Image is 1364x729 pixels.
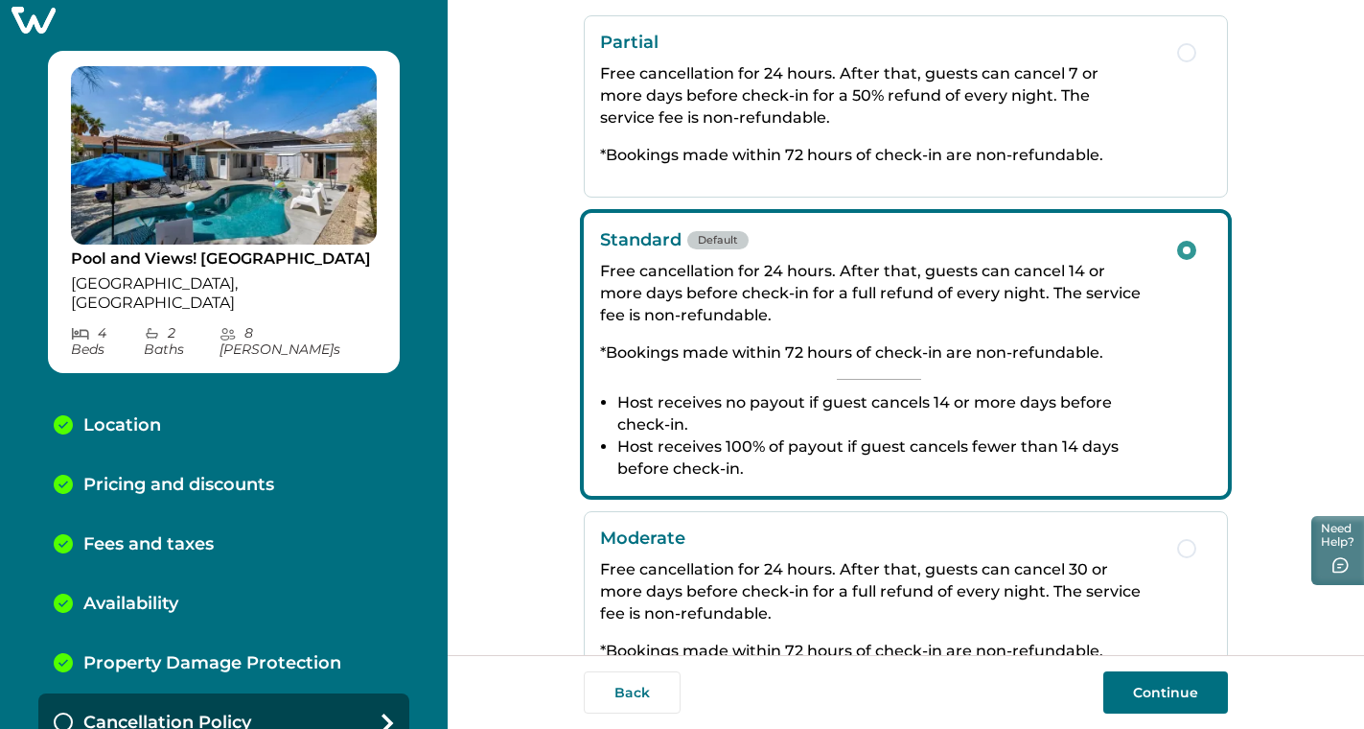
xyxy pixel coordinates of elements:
p: Partial [600,32,1158,53]
p: *Bookings made within 72 hours of check-in are non-refundable. [600,341,1158,364]
button: StandardDefaultFree cancellation for 24 hours. After that, guests can cancel 14 or more days befo... [584,213,1228,496]
p: Property Damage Protection [83,653,341,674]
button: Continue [1103,671,1228,714]
p: 4 Bed s [71,325,144,358]
li: Host receives 100% of payout if guest cancels fewer than 14 days before check-in. [617,435,1158,480]
button: Back [584,671,681,714]
p: Standard [600,229,1158,250]
p: Free cancellation for 24 hours. After that, guests can cancel 14 or more days before check-in for... [600,260,1158,326]
p: *Bookings made within 72 hours of check-in are non-refundable. [600,640,1158,662]
p: Fees and taxes [83,534,214,555]
p: *Bookings made within 72 hours of check-in are non-refundable. [600,144,1158,166]
p: Free cancellation for 24 hours. After that, guests can cancel 30 or more days before check-in for... [600,558,1158,624]
p: Moderate [600,528,1158,549]
p: Location [83,415,161,436]
button: ModerateFree cancellation for 24 hours. After that, guests can cancel 30 or more days before chec... [584,511,1228,694]
button: PartialFree cancellation for 24 hours. After that, guests can cancel 7 or more days before check-... [584,15,1228,198]
li: Host receives no payout if guest cancels 14 or more days before check-in. [617,391,1158,435]
p: Pool and Views! [GEOGRAPHIC_DATA] [71,249,377,269]
p: Free cancellation for 24 hours. After that, guests can cancel 7 or more days before check-in for ... [600,62,1158,129]
p: [GEOGRAPHIC_DATA], [GEOGRAPHIC_DATA] [71,274,377,312]
p: 8 [PERSON_NAME] s [220,325,377,358]
span: Default [687,231,749,249]
img: propertyImage_Pool and Views! Desert Hot Springs Hills House [71,66,377,245]
p: 2 Bath s [144,325,220,358]
p: Availability [83,594,178,615]
p: Pricing and discounts [83,475,274,496]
